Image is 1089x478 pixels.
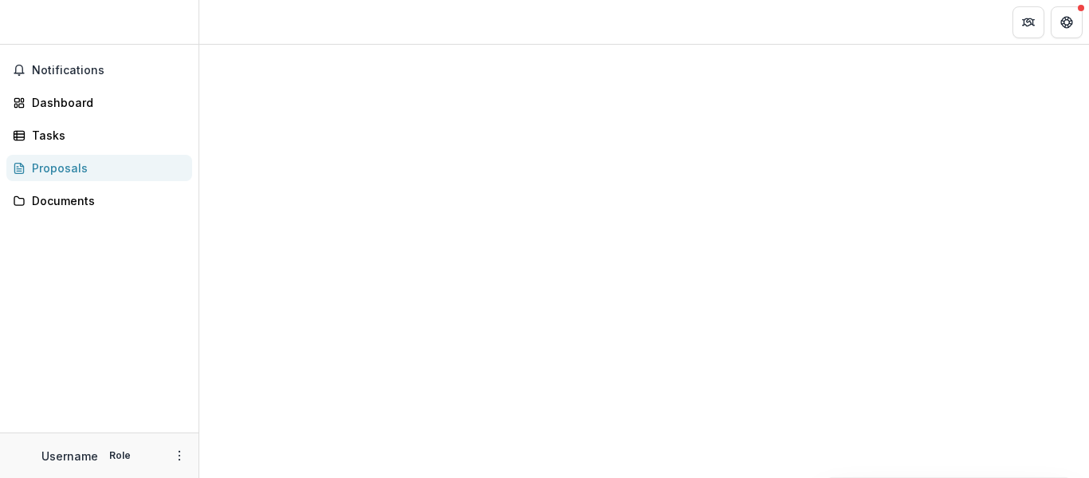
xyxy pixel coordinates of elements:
[6,188,192,214] a: Documents
[32,64,186,77] span: Notifications
[32,160,179,176] div: Proposals
[170,446,189,465] button: More
[6,155,192,181] a: Proposals
[104,448,136,463] p: Role
[6,122,192,148] a: Tasks
[32,192,179,209] div: Documents
[41,448,98,464] p: Username
[1012,6,1044,38] button: Partners
[6,57,192,83] button: Notifications
[1051,6,1083,38] button: Get Help
[6,89,192,116] a: Dashboard
[32,94,179,111] div: Dashboard
[32,127,179,144] div: Tasks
